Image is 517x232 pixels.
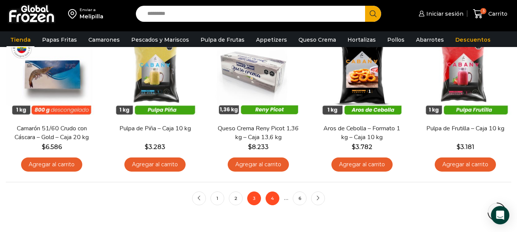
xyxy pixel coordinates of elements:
a: Aros de Cebolla – Formato 1 kg – Caja 10 kg [321,124,403,142]
a: Queso Crema [295,32,340,47]
div: Open Intercom Messenger [491,206,509,224]
a: Papas Fritas [38,32,81,47]
a: Pulpa de Frutas [197,32,248,47]
a: Abarrotes [412,32,448,47]
a: Camarones [85,32,124,47]
button: Search button [365,6,381,22]
span: … [284,194,288,201]
span: Carrito [486,10,507,18]
bdi: 3.283 [145,143,165,151]
a: Camarón 51/60 Crudo con Cáscara – Gold – Caja 20 kg [10,124,93,142]
a: Pulpa de Piña – Caja 10 kg [114,124,196,133]
span: $ [352,143,356,151]
span: 3 [480,8,486,14]
span: Iniciar sesión [424,10,463,18]
bdi: 3.782 [352,143,372,151]
a: Hortalizas [344,32,380,47]
a: Pulpa de Frutilla – Caja 10 kg [424,124,507,133]
a: Iniciar sesión [417,6,463,21]
img: address-field-icon.svg [68,7,80,20]
a: Appetizers [252,32,291,47]
a: 4 [266,191,279,205]
a: Tienda [7,32,34,47]
a: Queso Crema Reny Picot 1,36 kg – Caja 13,6 kg [217,124,300,142]
span: $ [145,143,148,151]
span: $ [42,143,46,151]
a: Agregar al carrito: “Pulpa de Piña - Caja 10 kg” [124,157,186,172]
a: Pollos [383,32,408,47]
a: 6 [293,191,307,205]
bdi: 3.181 [457,143,474,151]
a: 1 [210,191,224,205]
a: 3 Carrito [471,5,509,23]
span: 3 [247,191,261,205]
a: Agregar al carrito: “Camarón 51/60 Crudo con Cáscara - Gold - Caja 20 kg” [21,157,82,172]
div: Enviar a [80,7,103,13]
bdi: 6.586 [42,143,62,151]
a: Agregar al carrito: “Queso Crema Reny Picot 1,36 kg - Caja 13,6 kg” [228,157,289,172]
a: Agregar al carrito: “Aros de Cebolla - Formato 1 kg - Caja 10 kg” [331,157,393,172]
a: Agregar al carrito: “Pulpa de Frutilla - Caja 10 kg” [435,157,496,172]
span: $ [248,143,252,151]
a: Descuentos [452,32,494,47]
a: 2 [229,191,243,205]
bdi: 8.233 [248,143,269,151]
a: Pescados y Mariscos [127,32,193,47]
div: Melipilla [80,13,103,20]
span: $ [457,143,460,151]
